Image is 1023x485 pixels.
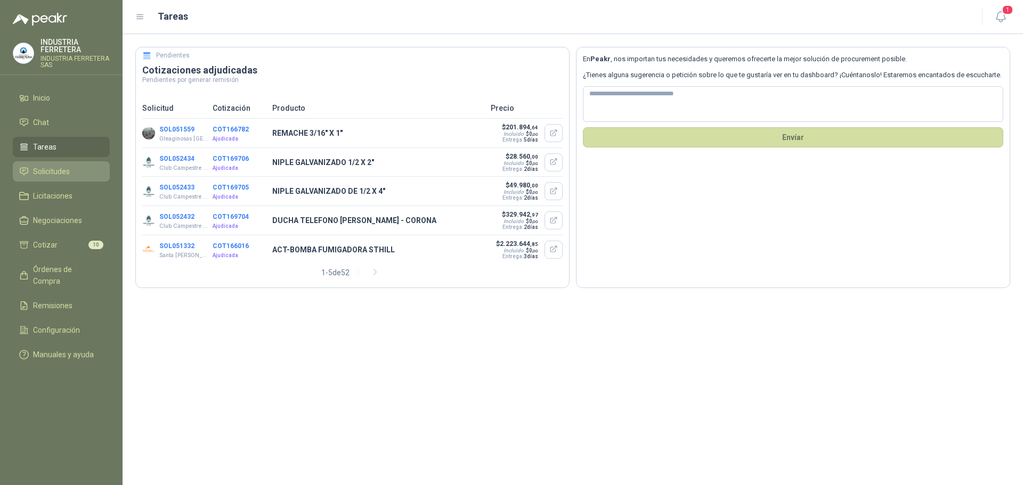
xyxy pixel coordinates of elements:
[524,195,538,201] span: 2 días
[526,189,538,195] span: $
[504,248,524,253] div: Incluido
[159,135,208,143] p: Oleaginosas [GEOGRAPHIC_DATA][PERSON_NAME]
[213,251,266,260] p: Ajudicada
[509,153,538,160] span: 28.560
[532,190,538,195] span: ,00
[213,155,249,162] button: COT169706
[213,242,249,250] button: COT166016
[496,240,538,248] p: $
[13,112,110,133] a: Chat
[33,141,56,153] span: Tareas
[156,51,190,61] h5: Pendientes
[532,161,538,166] span: ,00
[590,55,611,63] b: Peakr
[159,222,208,231] p: Club Campestre de Cali
[272,185,484,197] p: NIPLE GALVANIZADO DE 1/2 X 4"
[529,189,538,195] span: 0
[532,132,538,137] span: ,00
[501,137,538,143] p: Entrega:
[530,125,538,130] span: ,64
[526,131,538,137] span: $
[501,195,538,201] p: Entrega:
[13,161,110,182] a: Solicitudes
[158,9,188,24] h1: Tareas
[40,38,110,53] p: INDUSTRIA FERRETERA
[33,190,72,202] span: Licitaciones
[33,324,80,336] span: Configuración
[501,224,538,230] p: Entrega:
[213,193,266,201] p: Ajudicada
[142,77,563,83] p: Pendientes por generar remisión
[13,13,67,26] img: Logo peakr
[501,124,538,131] p: $
[501,166,538,172] p: Entrega:
[504,131,524,137] div: Incluido
[142,214,155,227] img: Company Logo
[509,182,538,189] span: 49.980
[13,210,110,231] a: Negociaciones
[13,295,110,316] a: Remisiones
[583,127,1003,147] button: Envíar
[33,349,94,360] span: Manuales y ayuda
[142,102,206,114] p: Solicitud
[33,264,100,287] span: Órdenes de Compra
[991,7,1010,27] button: 1
[40,55,110,68] p: INDUSTRIA FERRETERA SAS
[504,218,524,224] div: Incluido
[159,184,194,191] button: SOL052433
[13,259,110,291] a: Órdenes de Compra
[33,117,49,128] span: Chat
[504,160,524,166] div: Incluido
[159,193,208,201] p: Club Campestre de Cali
[159,164,208,172] p: Club Campestre de Cali
[529,218,538,224] span: 0
[526,160,538,166] span: $
[13,186,110,206] a: Licitaciones
[213,126,249,133] button: COT166782
[33,300,72,311] span: Remisiones
[272,102,484,114] p: Producto
[530,212,538,218] span: ,97
[213,135,266,143] p: Ajudicada
[526,218,538,224] span: $
[504,189,524,195] div: Incluido
[583,54,1003,64] p: En , nos importan tus necesidades y queremos ofrecerte la mejor solución de procurement posible.
[33,239,58,251] span: Cotizar
[142,243,155,256] img: Company Logo
[142,156,155,169] img: Company Logo
[496,253,538,259] p: Entrega:
[142,64,563,77] h3: Cotizaciones adjudicadas
[1002,5,1013,15] span: 1
[506,124,538,131] span: 201.894
[524,166,538,172] span: 2 días
[159,213,194,220] button: SOL052432
[524,137,538,143] span: 5 días
[13,344,110,365] a: Manuales y ayuda
[530,183,538,188] span: ,00
[524,224,538,230] span: 2 días
[272,244,484,256] p: ACT-BOMBA FUMIGADORA STHILL
[501,182,538,189] p: $
[530,154,538,160] span: ,00
[142,127,155,139] img: Company Logo
[529,131,538,137] span: 0
[526,248,538,253] span: $
[33,166,70,177] span: Solicitudes
[213,102,266,114] p: Cotización
[213,184,249,191] button: COT169705
[13,43,34,63] img: Company Logo
[33,215,82,226] span: Negociaciones
[529,248,538,253] span: 0
[491,102,563,114] p: Precio
[213,213,249,220] button: COT169704
[13,88,110,108] a: Inicio
[272,127,484,139] p: REMACHE 3/16" X 1"
[529,160,538,166] span: 0
[13,320,110,340] a: Configuración
[501,211,538,218] p: $
[532,249,538,253] span: ,00
[142,185,155,198] img: Company Logo
[321,264,384,281] div: 1 - 5 de 52
[506,211,538,218] span: 329.942
[530,241,538,247] span: ,85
